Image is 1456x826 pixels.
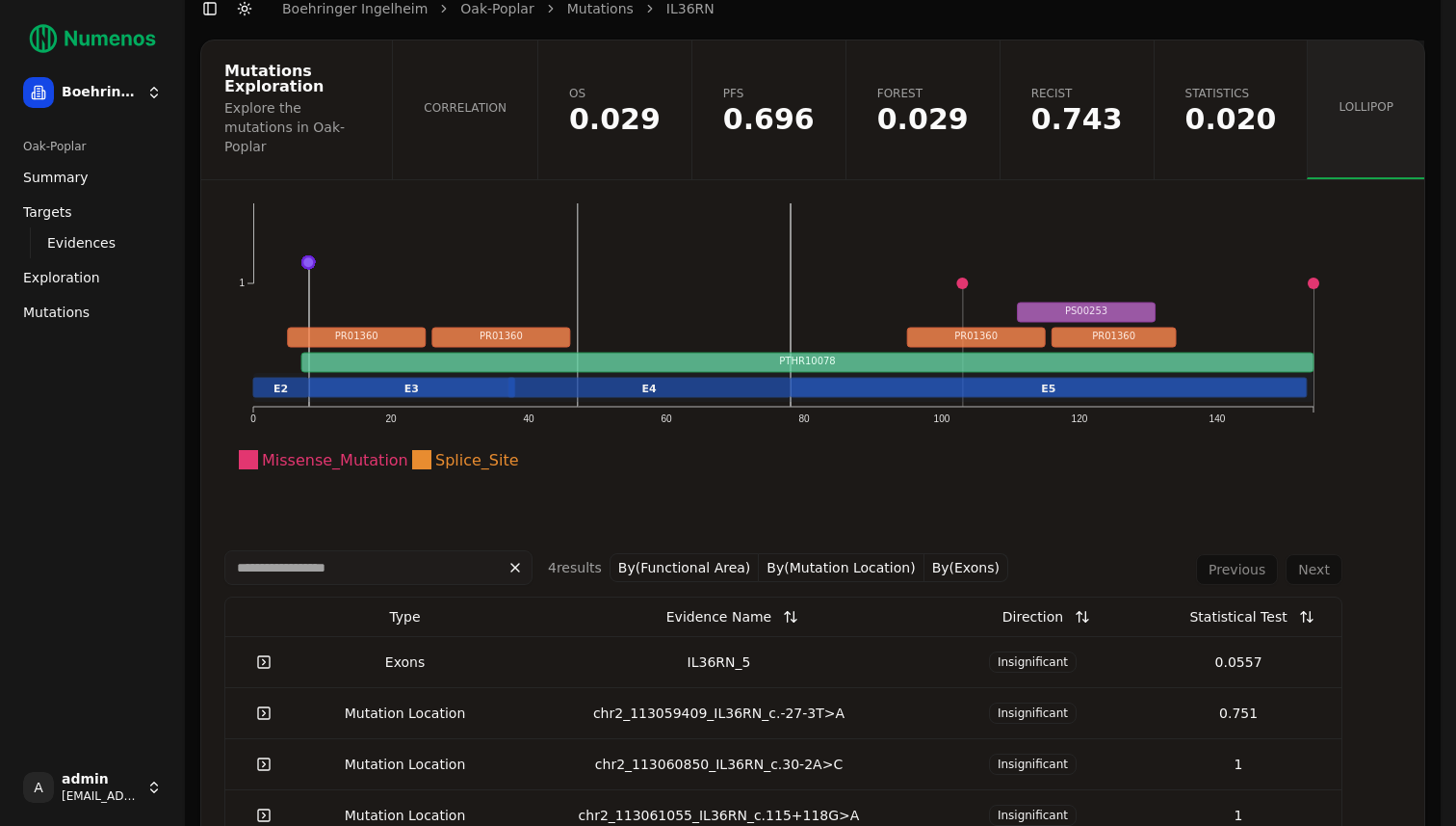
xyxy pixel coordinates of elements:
span: Insignificant [989,703,1077,724]
div: chr2_113060850_IL36RN_c.30-2A>C [515,755,922,774]
span: Lollipop [1339,99,1393,115]
div: Mutation Location [310,755,501,774]
img: Numenos [15,15,169,62]
text: PR01360 [480,331,523,341]
text: PR01360 [1092,331,1135,341]
a: Targets [15,197,169,227]
a: Correlation [392,40,537,179]
a: Evidences [39,229,146,256]
span: Evidences [47,233,116,253]
a: Statistics0.020 [1154,40,1308,179]
div: Mutations Exploration [224,64,363,94]
div: Mutation Location [310,704,501,723]
a: Exploration [15,262,169,293]
text: 80 [798,413,810,424]
span: Boehringer Ingelheim [62,84,139,101]
span: Insignificant [989,754,1077,775]
span: 0.029265264026706 [877,105,969,134]
text: Missense_Mutation [262,451,408,470]
span: Recist [1031,86,1123,101]
div: 1 [1143,755,1334,774]
text: PR01360 [954,331,998,341]
a: Mutations [15,297,169,328]
span: 0.695544036009344 [723,105,815,134]
div: 0.0557 [1143,653,1334,672]
text: 224 [228,193,245,203]
span: Statistics [1185,86,1277,101]
text: E5 [1041,383,1055,395]
div: Evidence Name [666,600,771,634]
text: PS00253 [1065,306,1107,316]
text: PR01360 [335,331,378,341]
th: Type [302,598,508,636]
span: Mutations [23,303,90,322]
span: Summary [23,168,89,187]
text: PTHR10078 [779,356,835,366]
text: E2 [273,383,288,395]
button: By(Mutation Location) [759,553,923,582]
div: Mutation Location [310,806,501,825]
span: 0.0199 [1185,105,1277,134]
span: Insignificant [989,652,1077,673]
text: 40 [523,413,534,424]
div: Statistical Test [1189,600,1287,634]
button: Aadmin[EMAIL_ADDRESS] [15,764,169,811]
span: [EMAIL_ADDRESS] [62,788,139,804]
span: OS [569,86,661,101]
text: 120 [1072,413,1088,424]
button: By(Functional Area) [610,553,760,582]
a: Forest0.029 [845,40,1000,179]
text: 100 [934,413,950,424]
div: 1 [1143,806,1334,825]
a: OS0.029 [537,40,691,179]
span: Targets [23,202,72,222]
div: IL36RN_5 [515,653,922,672]
span: 0.742606292509595 [1031,105,1123,134]
text: 60 [661,413,672,424]
span: A [23,772,54,803]
text: E4 [642,383,658,395]
text: 1 [239,278,245,288]
span: Correlation [424,100,507,116]
span: Forest [877,86,969,101]
a: Summary [15,162,169,193]
text: E3 [404,383,419,395]
a: Recist0.743 [1000,40,1154,179]
a: Lollipop [1307,40,1424,179]
span: PFS [723,86,815,101]
div: Oak-Poplar [15,131,169,162]
div: Exons [310,653,501,672]
span: Insignificant [989,805,1077,826]
span: admin [62,771,139,788]
text: 0 [250,413,256,424]
button: By(Exons) [924,553,1008,582]
div: chr2_113061055_IL36RN_c.115+118G>A [515,806,922,825]
button: Boehringer Ingelheim [15,69,169,116]
div: 0.751 [1143,704,1334,723]
a: PFS0.696 [691,40,845,179]
div: chr2_113059409_IL36RN_c.-27-3T>A [515,704,922,723]
div: Direction [1002,600,1063,634]
text: 20 [385,413,397,424]
span: 4 result s [548,560,602,575]
span: Exploration [23,268,100,287]
div: Explore the mutations in Oak-Poplar [224,98,363,156]
span: 0.029265264026706 [569,105,661,134]
text: Splice_Site [435,451,519,470]
text: 140 [1209,413,1226,424]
